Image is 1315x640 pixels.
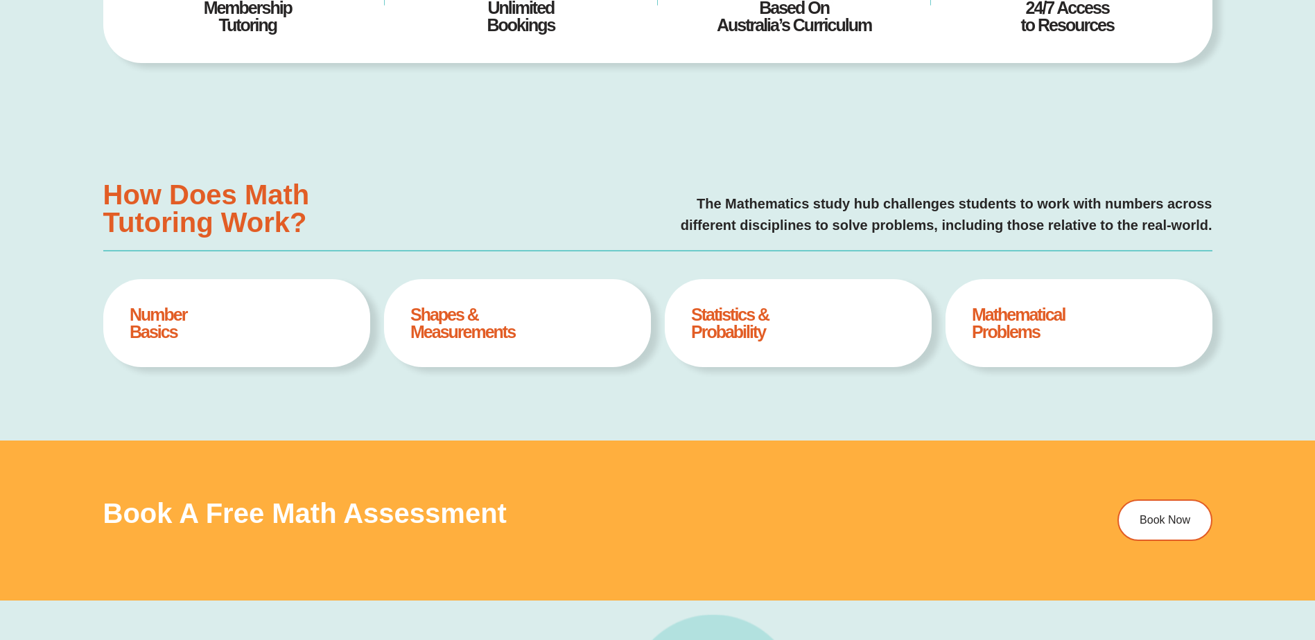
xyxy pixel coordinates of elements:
h3: How Does Math Tutoring Work? [103,181,356,236]
button: Text [354,1,373,21]
h4: Mathematical Problems [972,306,1185,341]
button: Add or edit images [392,1,412,21]
p: The Mathematics study hub challenges students to work with numbers across different disciplines t... [369,193,1212,236]
h4: Number Basics [130,306,343,341]
iframe: Chat Widget [1084,483,1315,640]
button: Draw [373,1,392,21]
h4: Shapes & Measurements [410,306,624,341]
h4: Statistics & Probability [691,306,905,341]
h3: Book a Free Math Assessment [103,499,979,527]
span: of ⁨0⁩ [146,1,166,21]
